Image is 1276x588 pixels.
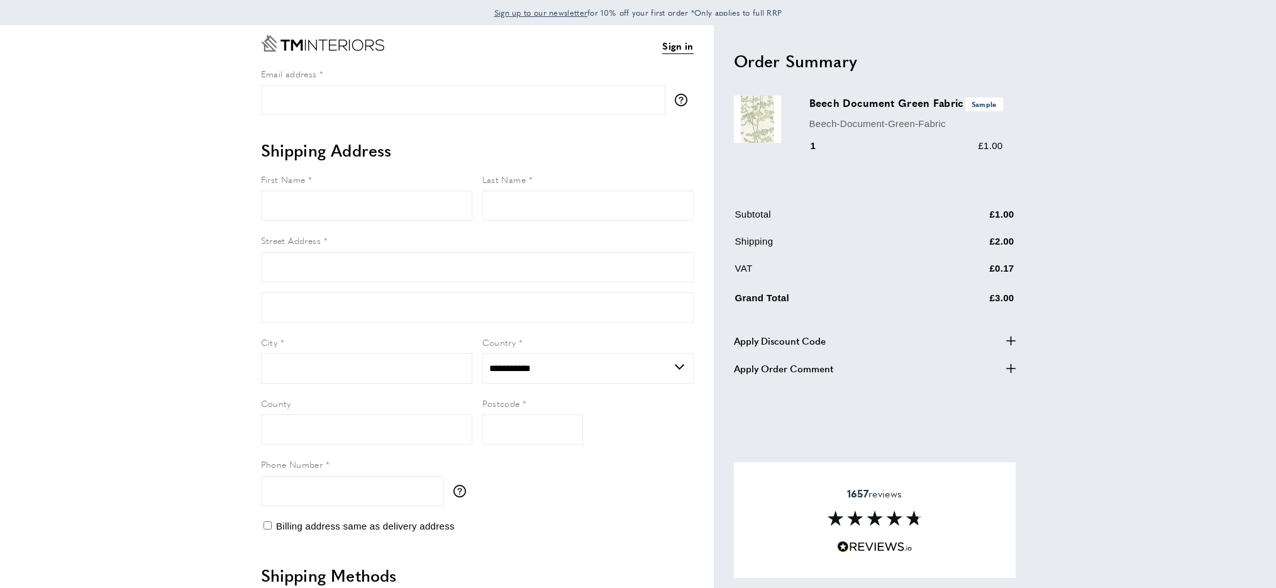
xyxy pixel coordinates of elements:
img: Beech Document Green Fabric [734,96,781,143]
span: County [261,397,291,409]
td: VAT [735,261,926,286]
td: Grand Total [735,288,926,315]
span: Postcode [482,397,520,409]
td: Shipping [735,234,926,258]
span: Apply Order Comment [734,361,833,376]
span: Country [482,336,516,348]
td: Subtotal [735,207,926,231]
button: More information [675,94,694,106]
h3: Beech Document Green Fabric [809,96,1003,111]
span: for 10% off your first order *Only applies to full RRP [494,7,782,18]
span: Street Address [261,234,321,247]
span: Phone Number [261,458,323,470]
h2: Shipping Methods [261,564,694,587]
h2: Order Summary [734,50,1016,72]
input: Billing address same as delivery address [264,521,272,530]
td: £3.00 [928,288,1014,315]
span: £1.00 [978,140,1002,151]
span: Sign up to our newsletter [494,7,588,18]
span: City [261,336,278,348]
td: £1.00 [928,207,1014,231]
h2: Shipping Address [261,139,694,162]
td: £0.17 [928,261,1014,286]
a: Sign in [662,38,693,54]
div: 1 [809,138,834,153]
span: Billing address same as delivery address [276,521,455,531]
img: Reviews.io 5 stars [837,541,913,553]
a: Go to Home page [261,35,384,52]
strong: 1657 [847,486,868,501]
span: Sample [965,97,1003,111]
span: reviews [847,487,902,500]
p: Beech-Document-Green-Fabric [809,116,1003,131]
td: £2.00 [928,234,1014,258]
span: Apply Discount Code [734,333,826,348]
span: Email address [261,67,317,80]
span: Last Name [482,173,526,186]
img: Reviews section [828,511,922,526]
button: More information [453,485,472,497]
span: First Name [261,173,306,186]
a: Sign up to our newsletter [494,6,588,19]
